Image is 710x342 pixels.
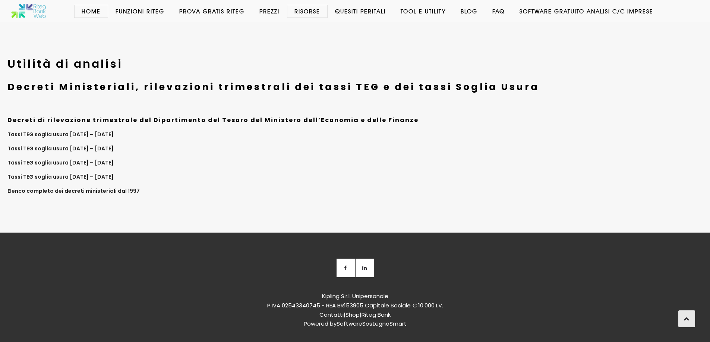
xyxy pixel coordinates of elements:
[7,54,695,74] h2: Utilità di analisi
[485,7,512,15] a: Faq
[135,292,575,340] div: Kipling S.r.l. Unipersonale P.IVA 02543340745 - REA BR153905 Capitale Sociale € 10.000 I.V. | | P...
[328,7,393,15] a: Quesiti Peritali
[336,259,355,277] a: Facebook
[172,7,252,15] a: Prova Gratis Riteg
[108,7,172,15] a: Funzioni Riteg
[393,7,453,15] a: Tool e Utility
[7,159,114,166] a: Tassi TEG soglia usura [DATE] – [DATE]
[11,4,47,19] img: Software anatocismo e usura bancaria
[355,259,374,277] a: LinkedIN
[337,320,407,327] a: SoftwareSostegnoSmart
[7,80,539,93] strong: Decreti Ministeriali, rilevazioni trimestrali dei tassi TEG e dei tassi Soglia Usura
[319,311,344,319] a: Contatti
[512,7,661,15] a: Software GRATUITO analisi c/c imprese
[7,116,419,124] strong: Decreti di rilevazione trimestrale del Dipartimento del Tesoro del Ministero dell’Economia e dell...
[7,187,140,195] a: Elenco completo dei decreti ministeriali dal 1997
[7,131,114,138] a: Tassi TEG soglia usura [DATE] – [DATE]
[287,7,328,15] a: Risorse
[74,7,108,15] a: Home
[252,7,287,15] a: Prezzi
[345,311,360,319] a: Shop
[362,311,391,319] a: Riteg Bank
[453,7,485,15] a: Blog
[7,145,114,152] a: Tassi TEG soglia usura [DATE] – [DATE]
[7,173,114,180] a: Tassi TEG soglia usura [DATE] – [DATE]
